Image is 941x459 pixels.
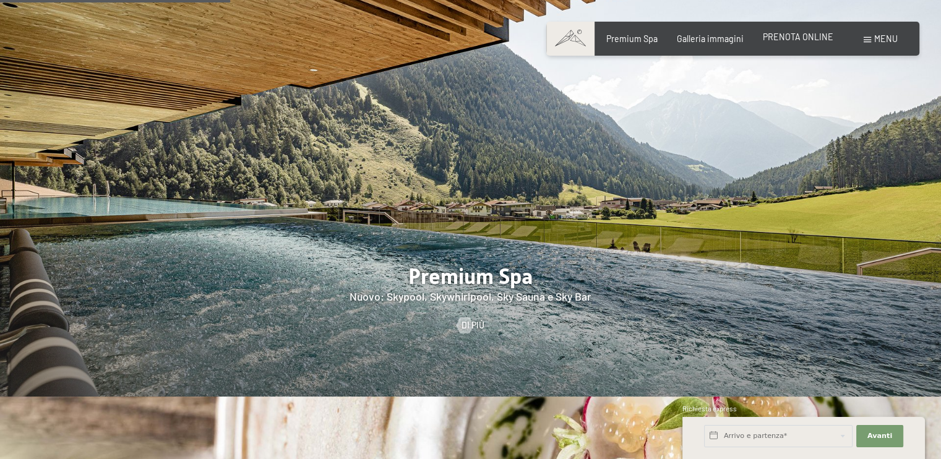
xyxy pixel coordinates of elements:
[867,431,892,441] span: Avanti
[457,319,485,332] a: Di più
[677,33,744,44] a: Galleria immagini
[462,319,484,332] span: Di più
[874,33,898,44] span: Menu
[856,425,903,447] button: Avanti
[606,33,658,44] a: Premium Spa
[682,405,737,413] span: Richiesta express
[763,32,833,42] a: PRENOTA ONLINE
